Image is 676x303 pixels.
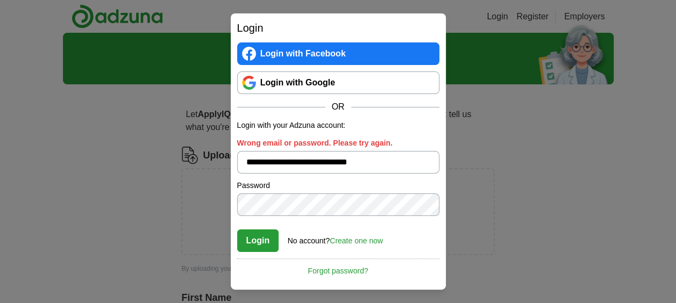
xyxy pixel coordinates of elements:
[325,100,351,113] span: OR
[237,120,439,131] p: Login with your Adzuna account:
[237,138,439,149] label: Wrong email or password. Please try again.
[330,236,383,245] a: Create one now
[237,20,439,36] h2: Login
[288,229,383,247] div: No account?
[237,258,439,277] a: Forgot password?
[237,180,439,191] label: Password
[237,229,279,252] button: Login
[237,71,439,94] a: Login with Google
[237,42,439,65] a: Login with Facebook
